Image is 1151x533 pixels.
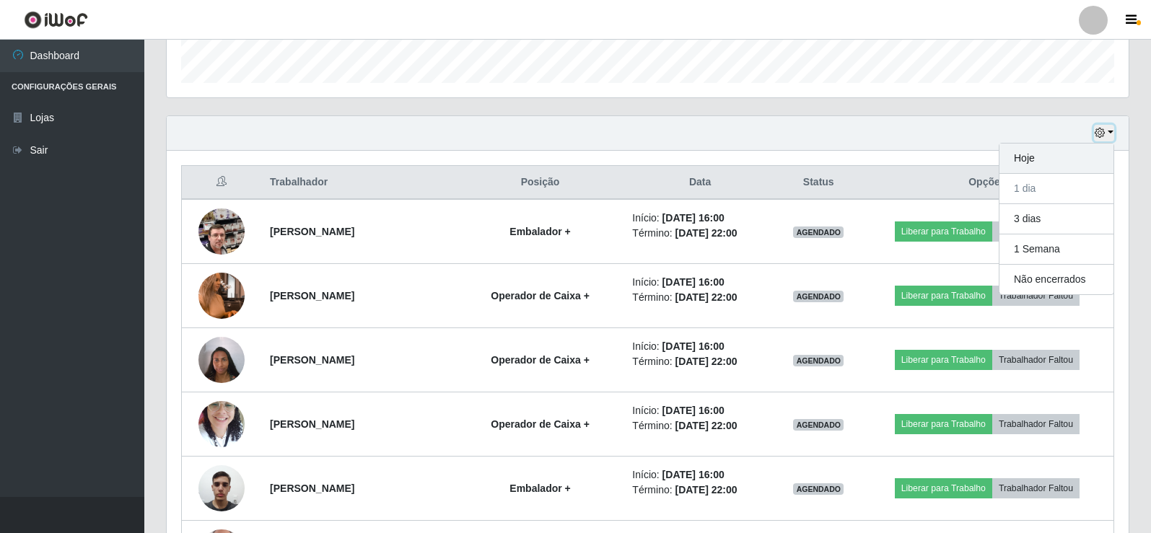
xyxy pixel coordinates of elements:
[895,286,992,306] button: Liberar para Trabalho
[793,291,844,302] span: AGENDADO
[999,265,1113,294] button: Não encerrados
[270,418,354,430] strong: [PERSON_NAME]
[270,290,354,301] strong: [PERSON_NAME]
[632,290,767,305] li: Término:
[662,212,725,224] time: [DATE] 16:00
[793,483,844,495] span: AGENDADO
[623,166,776,200] th: Data
[198,393,245,454] img: 1739952008601.jpeg
[509,483,570,494] strong: Embalador +
[632,403,767,418] li: Início:
[261,166,457,200] th: Trabalhador
[270,483,354,494] strong: [PERSON_NAME]
[992,414,1080,434] button: Trabalhador Faltou
[198,190,245,273] img: 1699235527028.jpeg
[632,339,767,354] li: Início:
[198,255,245,337] img: 1740599758812.jpeg
[632,418,767,433] li: Término:
[675,291,737,303] time: [DATE] 22:00
[776,166,861,200] th: Status
[198,457,245,519] img: 1699551411830.jpeg
[895,414,992,434] button: Liberar para Trabalho
[992,350,1080,370] button: Trabalhador Faltou
[491,418,590,430] strong: Operador de Caixa +
[793,226,844,238] span: AGENDADO
[491,290,590,301] strong: Operador de Caixa +
[675,420,737,431] time: [DATE] 22:00
[861,166,1114,200] th: Opções
[632,467,767,483] li: Início:
[632,226,767,241] li: Término:
[675,356,737,367] time: [DATE] 22:00
[793,355,844,366] span: AGENDADO
[662,405,725,416] time: [DATE] 16:00
[457,166,624,200] th: Posição
[793,419,844,431] span: AGENDADO
[270,354,354,366] strong: [PERSON_NAME]
[270,226,354,237] strong: [PERSON_NAME]
[632,211,767,226] li: Início:
[509,226,570,237] strong: Embalador +
[895,350,992,370] button: Liberar para Trabalho
[999,144,1113,174] button: Hoje
[675,227,737,239] time: [DATE] 22:00
[675,484,737,495] time: [DATE] 22:00
[662,276,725,288] time: [DATE] 16:00
[999,204,1113,234] button: 3 dias
[198,329,245,390] img: 1664803341239.jpeg
[24,11,88,29] img: CoreUI Logo
[632,483,767,498] li: Término:
[895,221,992,242] button: Liberar para Trabalho
[632,275,767,290] li: Início:
[662,340,725,352] time: [DATE] 16:00
[491,354,590,366] strong: Operador de Caixa +
[632,354,767,369] li: Término:
[992,286,1080,306] button: Trabalhador Faltou
[999,234,1113,265] button: 1 Semana
[992,478,1080,498] button: Trabalhador Faltou
[992,221,1080,242] button: Trabalhador Faltou
[999,174,1113,204] button: 1 dia
[662,469,725,480] time: [DATE] 16:00
[895,478,992,498] button: Liberar para Trabalho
